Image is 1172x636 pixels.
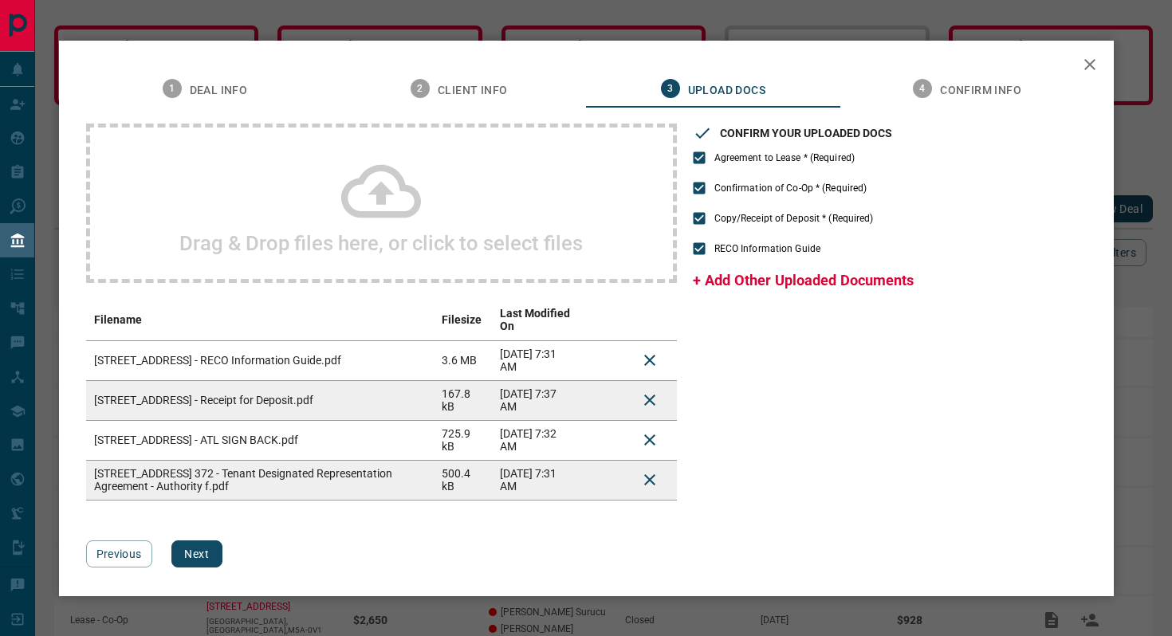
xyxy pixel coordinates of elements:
div: Drag & Drop files here, or click to select files [86,124,677,283]
h3: CONFIRM YOUR UPLOADED DOCS [720,127,892,139]
text: 4 [920,83,926,94]
td: 3.6 MB [434,340,492,380]
td: [DATE] 7:31 AM [492,460,582,500]
td: 167.8 kB [434,380,492,420]
th: Filename [86,299,434,341]
button: Delete [631,341,669,379]
button: Delete [631,421,669,459]
th: delete file action column [623,299,677,341]
text: 2 [417,83,423,94]
td: 500.4 kB [434,460,492,500]
text: 1 [169,83,175,94]
span: Agreement to Lease * (Required) [714,151,855,165]
th: download action column [583,299,623,341]
td: 725.9 kB [434,420,492,460]
th: Last Modified On [492,299,582,341]
span: Confirmation of Co-Op * (Required) [714,181,867,195]
button: Delete [631,381,669,419]
span: Deal Info [190,84,248,98]
span: Copy/Receipt of Deposit * (Required) [714,211,874,226]
td: [DATE] 7:32 AM [492,420,582,460]
span: Upload Docs [688,84,765,98]
text: 3 [667,83,673,94]
span: RECO Information Guide [714,241,820,256]
span: Client Info [438,84,507,98]
button: Next [171,540,222,567]
button: Delete [631,461,669,499]
td: [STREET_ADDRESS] 372 - Tenant Designated Representation Agreement - Authority f.pdf [86,460,434,500]
h2: Drag & Drop files here, or click to select files [179,231,583,255]
td: [STREET_ADDRESS] - RECO Information Guide.pdf [86,340,434,380]
td: [STREET_ADDRESS] - Receipt for Deposit.pdf [86,380,434,420]
td: [DATE] 7:37 AM [492,380,582,420]
span: Confirm Info [940,84,1021,98]
td: [STREET_ADDRESS] - ATL SIGN BACK.pdf [86,420,434,460]
span: + Add Other Uploaded Documents [693,272,914,289]
td: [DATE] 7:31 AM [492,340,582,380]
button: Previous [86,540,152,567]
th: Filesize [434,299,492,341]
